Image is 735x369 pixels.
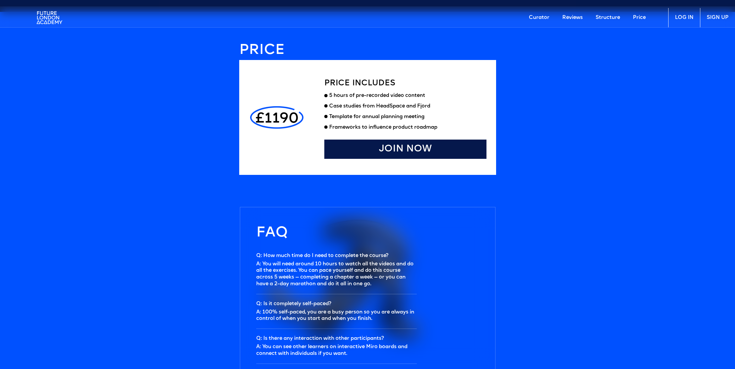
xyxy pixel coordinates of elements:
a: Curator [522,8,556,27]
a: Structure [589,8,626,27]
a: Price [626,8,652,27]
div: Case studies from HeadSpace and Fjord [329,103,430,110]
div: Q: Is there any interaction with other participants? [256,335,417,342]
h4: FAQ [256,227,479,240]
div: A: You can see other learners on interactive Miro boards and connect with individuals if you want. [256,344,417,357]
h4: £1190 [255,113,299,126]
a: SIGN UP [700,8,735,27]
div: 5 hours of pre-recorded video content [329,92,486,99]
div: Q: Is it completely self-paced? [256,301,417,307]
div: Q: How much time do I need to complete the course? [256,253,417,259]
div: Frameworks to influence product roadmap [329,124,486,131]
a: LOG IN [668,8,700,27]
div: A: 100% self-paced, you are a busy person so you are always in control of when you start and when... [256,309,417,322]
a: Join Now [324,140,486,159]
h4: PRICE [239,44,496,57]
a: Reviews [556,8,589,27]
div: Template for annual planning meeting [329,114,486,120]
h5: Price includes [324,79,395,87]
div: A: You will need around 10 hours to watch all the videos and do all the exercises. You can pace y... [256,261,417,287]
